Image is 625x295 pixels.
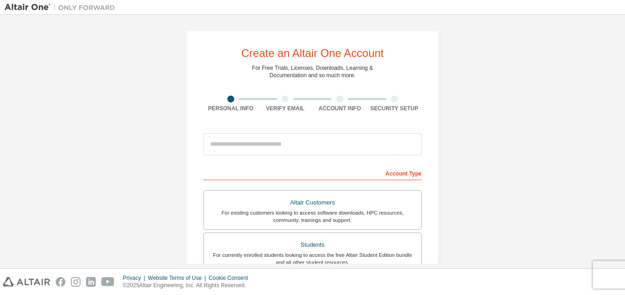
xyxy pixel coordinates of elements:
[86,277,96,287] img: linkedin.svg
[56,277,65,287] img: facebook.svg
[209,251,416,266] div: For currently enrolled students looking to access the free Altair Student Edition bundle and all ...
[209,209,416,224] div: For existing customers looking to access software downloads, HPC resources, community, trainings ...
[252,64,373,79] div: For Free Trials, Licenses, Downloads, Learning & Documentation and so much more.
[209,196,416,209] div: Altair Customers
[148,274,208,282] div: Website Terms of Use
[258,105,313,112] div: Verify Email
[101,277,115,287] img: youtube.svg
[312,105,367,112] div: Account Info
[5,3,120,12] img: Altair One
[209,238,416,251] div: Students
[3,277,50,287] img: altair_logo.svg
[208,274,253,282] div: Cookie Consent
[203,105,258,112] div: Personal Info
[123,274,148,282] div: Privacy
[241,48,384,59] div: Create an Altair One Account
[71,277,81,287] img: instagram.svg
[203,165,422,180] div: Account Type
[123,282,254,289] p: © 2025 Altair Engineering, Inc. All Rights Reserved.
[367,105,422,112] div: Security Setup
